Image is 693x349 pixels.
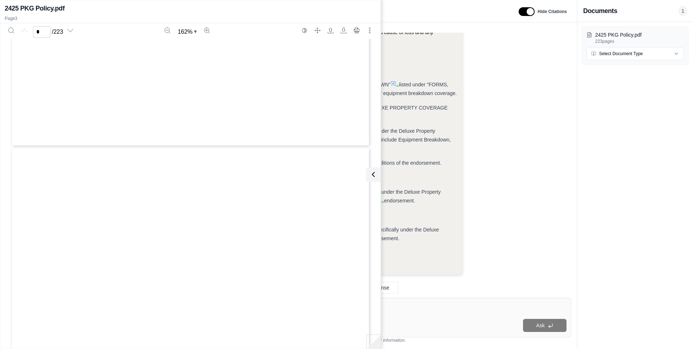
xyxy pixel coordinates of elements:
[679,6,687,16] span: 1
[338,25,349,36] button: Download
[325,25,336,36] button: Open file
[5,16,376,21] p: Page 3
[178,28,192,36] span: 162 %
[583,6,617,16] h3: Documents
[368,235,399,241] span: endorsement.
[595,38,684,44] p: 223 pages
[523,319,567,332] button: Ask
[33,26,50,38] input: Enter a page number
[5,25,17,36] button: Search
[384,198,415,204] span: endorsement.
[364,25,375,36] button: More actions
[162,25,173,36] button: Zoom out
[5,3,65,13] h2: 2425 PKG Policy.pdf
[351,25,362,36] button: Print
[538,9,567,15] span: Hide Citations
[18,25,30,36] button: Previous page
[65,25,76,36] button: Next page
[312,25,323,36] button: Full screen
[201,25,213,36] button: Zoom in
[299,25,310,36] button: Switch to the dark theme
[586,31,684,44] button: 2425 PKG Policy.pdf223pages
[175,26,200,38] button: Zoom document
[536,323,544,328] span: Ask
[52,28,63,36] span: / 223
[595,31,684,38] p: 2425 PKG Policy.pdf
